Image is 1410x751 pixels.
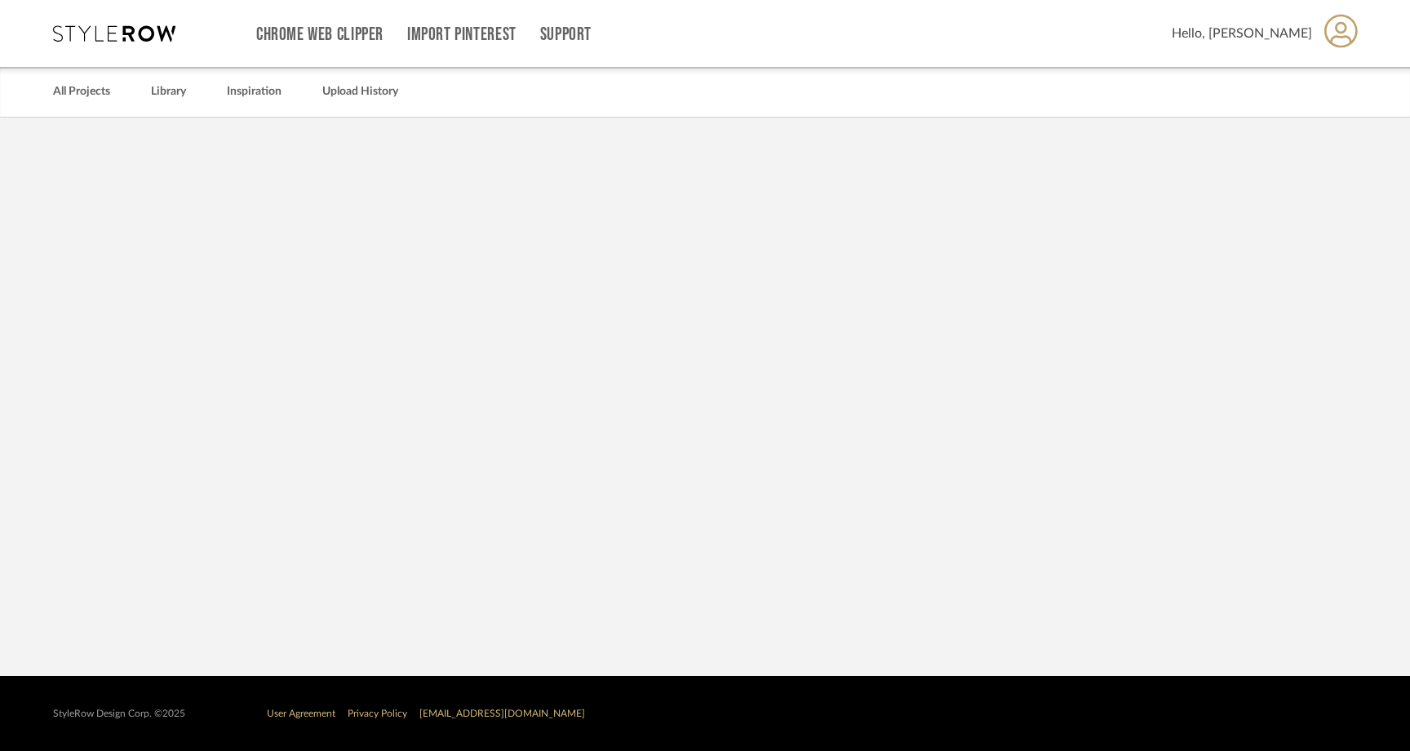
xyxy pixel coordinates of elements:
a: Import Pinterest [407,28,517,42]
a: Upload History [322,81,398,103]
a: Inspiration [227,81,282,103]
a: Privacy Policy [348,709,407,718]
span: Hello, [PERSON_NAME] [1172,24,1312,43]
a: [EMAIL_ADDRESS][DOMAIN_NAME] [419,709,585,718]
a: Support [540,28,592,42]
div: StyleRow Design Corp. ©2025 [53,708,185,720]
a: User Agreement [267,709,335,718]
a: All Projects [53,81,110,103]
a: Chrome Web Clipper [256,28,384,42]
a: Library [151,81,186,103]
